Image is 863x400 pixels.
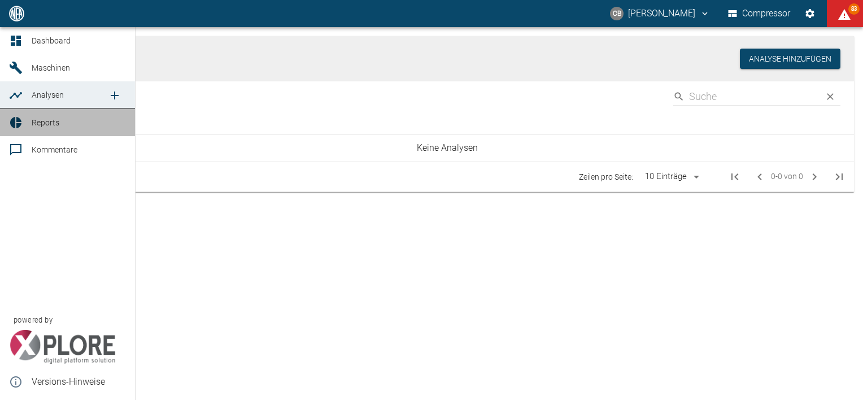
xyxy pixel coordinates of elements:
button: christian.boehr@neuman-esser.com [608,3,712,24]
span: Maschinen [32,63,70,72]
span: Analysen [32,90,64,99]
span: 0-0 von 0 [771,170,803,183]
a: new /machines [117,64,126,73]
svg: Suche [673,91,685,102]
div: CB [610,7,624,20]
button: Analyse hinzufügen [740,49,840,69]
a: new /analyses/list/0 [103,84,126,107]
img: logo [8,6,25,21]
div: Titel [50,117,818,131]
span: Dashboard [32,36,71,45]
span: Reports [32,118,59,127]
td: Keine Analysen [41,134,854,162]
span: Versions-Hinweise [32,375,126,389]
img: Xplore Logo [9,330,116,364]
span: Nächste Seite [803,166,826,188]
div: 10 Einträge [642,171,690,183]
p: Zeilen pro Seite: [579,171,633,182]
h1: Analysen [50,50,740,68]
span: 83 [848,3,860,15]
span: Letzte Seite [826,163,853,190]
button: Compressor [726,3,793,24]
button: Einstellungen [800,3,820,24]
span: Vorherige Seite [748,166,771,188]
input: Search [689,87,816,107]
span: powered by [14,315,53,325]
span: Erste Seite [721,163,748,190]
span: Kommentare [32,145,77,154]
